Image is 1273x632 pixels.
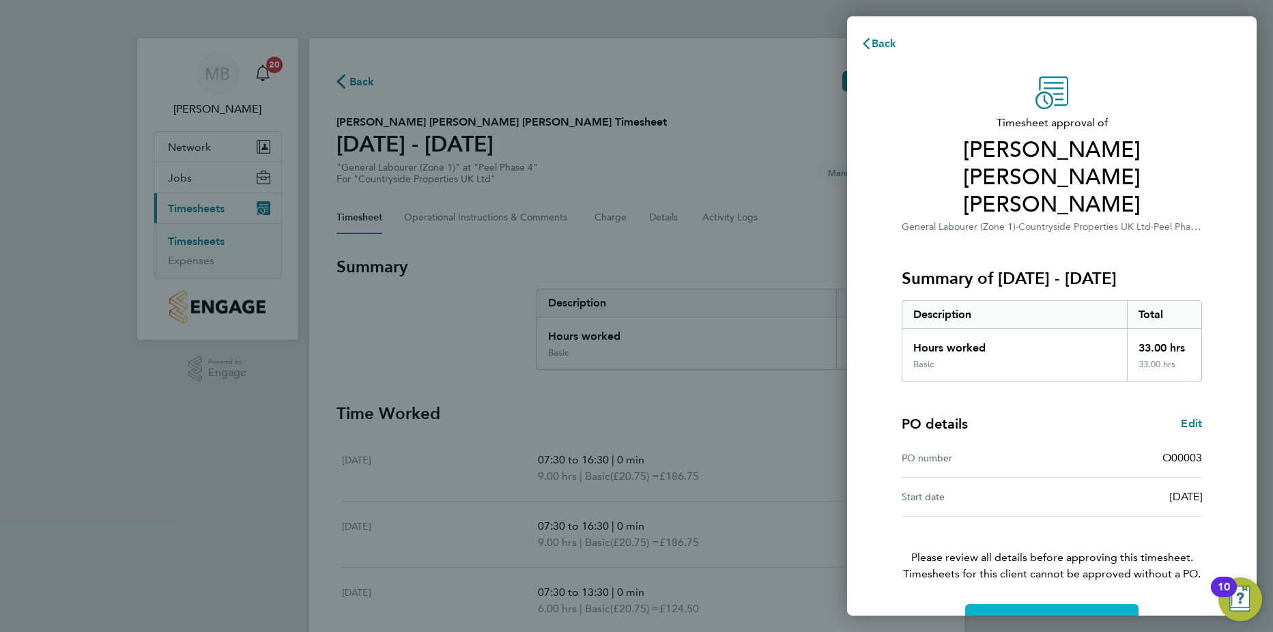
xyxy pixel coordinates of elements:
[872,37,897,50] span: Back
[1016,221,1018,233] span: ·
[979,614,1125,627] span: Confirm Timesheet Approval
[1154,220,1208,233] span: Peel Phase 4
[902,221,1016,233] span: General Labourer (Zone 1)
[902,300,1202,382] div: Summary of 04 - 10 Aug 2025
[1162,451,1202,464] span: O00003
[1127,301,1202,328] div: Total
[913,359,934,370] div: Basic
[1127,359,1202,381] div: 33.00 hrs
[885,566,1218,582] span: Timesheets for this client cannot be approved without a PO.
[902,329,1127,359] div: Hours worked
[902,414,968,433] h4: PO details
[885,517,1218,582] p: Please review all details before approving this timesheet.
[1181,417,1202,430] span: Edit
[902,301,1127,328] div: Description
[902,137,1202,218] span: [PERSON_NAME] [PERSON_NAME] [PERSON_NAME]
[1218,587,1230,605] div: 10
[1018,221,1151,233] span: Countryside Properties UK Ltd
[1218,577,1262,621] button: Open Resource Center, 10 new notifications
[902,489,1052,505] div: Start date
[847,30,911,57] button: Back
[1181,416,1202,432] a: Edit
[1127,329,1202,359] div: 33.00 hrs
[902,268,1202,289] h3: Summary of [DATE] - [DATE]
[1151,221,1154,233] span: ·
[902,115,1202,131] span: Timesheet approval of
[902,450,1052,466] div: PO number
[1052,489,1202,505] div: [DATE]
